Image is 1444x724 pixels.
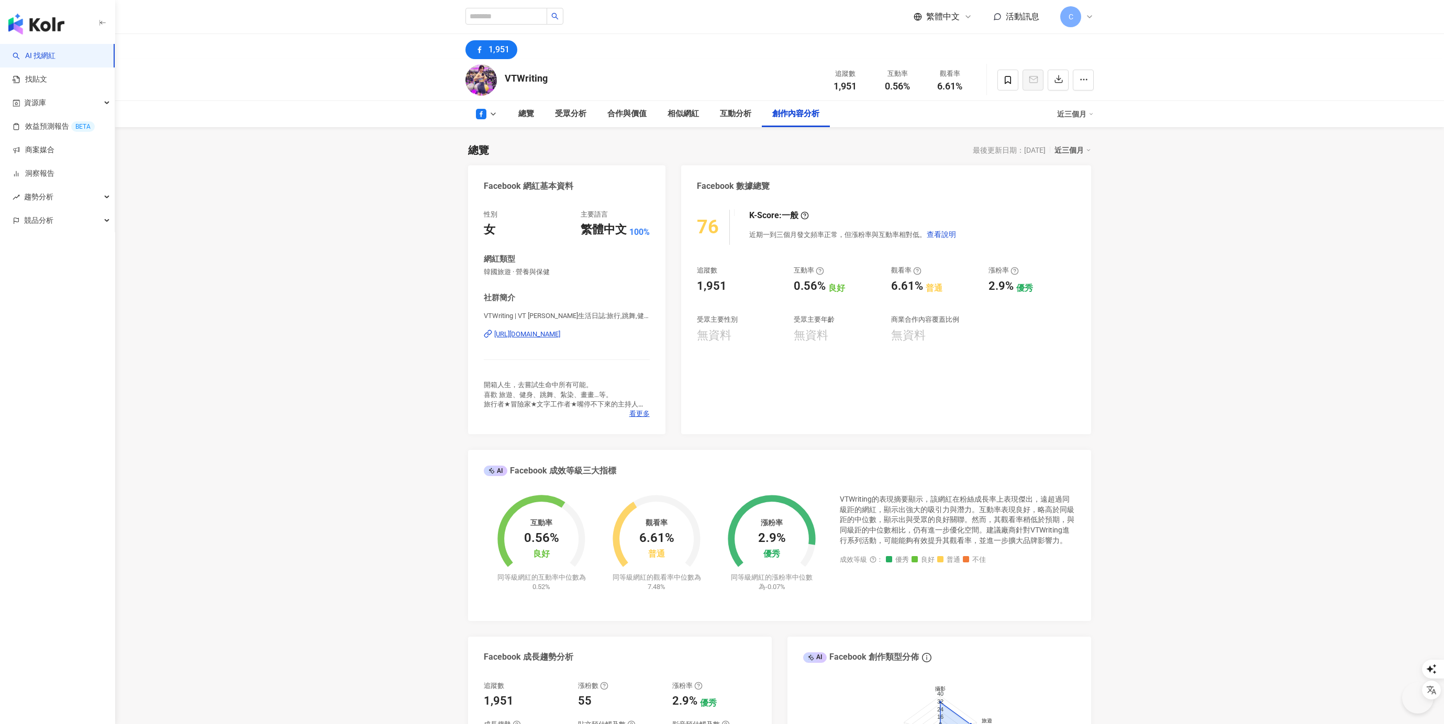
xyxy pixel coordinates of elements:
div: 繁體中文 [581,222,627,238]
div: 相似網紅 [668,108,699,120]
div: Facebook 網紅基本資料 [484,180,573,192]
div: 1,951 [697,278,727,295]
div: 觀看率 [891,266,921,275]
div: 同等級網紅的漲粉率中位數為 [726,573,818,592]
div: 2.9% [672,693,697,709]
div: Facebook 成長趨勢分析 [484,651,573,663]
div: 55 [578,693,592,709]
div: 互動率 [877,69,917,79]
div: 性別 [484,210,497,219]
div: 漲粉率 [761,518,783,527]
div: 同等級網紅的觀看率中位數為 [611,573,703,592]
div: 良好 [533,549,550,559]
div: VTWriting [505,72,548,85]
img: KOL Avatar [465,64,497,96]
a: 商案媒合 [13,145,54,155]
div: 互動率 [794,266,824,275]
div: 近三個月 [1057,106,1094,122]
iframe: Help Scout Beacon - Open [1402,682,1434,714]
div: 互動率 [530,518,552,527]
div: 無資料 [794,327,828,344]
div: Facebook 創作類型分佈 [803,651,919,663]
div: 追蹤數 [484,681,504,691]
div: 76 [697,217,719,238]
div: 觀看率 [930,69,970,79]
span: 100% [629,227,650,238]
div: 社群簡介 [484,292,515,303]
span: 查看說明 [927,230,956,239]
span: 良好 [912,556,935,564]
span: 7.48% [648,583,665,591]
div: [URL][DOMAIN_NAME] [494,330,560,339]
div: 良好 [828,282,845,294]
a: 效益預測報告BETA [13,121,95,132]
span: C [1069,11,1073,22]
div: AI [484,466,507,476]
div: 觀看率 [646,518,668,527]
div: 優秀 [763,549,780,559]
div: 普通 [648,549,665,559]
text: 32 [937,698,943,705]
div: 受眾主要年齡 [794,315,835,324]
span: rise [13,194,20,201]
button: 查看說明 [926,224,957,245]
text: 旅遊 [982,718,992,723]
div: 無資料 [891,327,926,344]
div: K-Score : [749,210,809,221]
div: 優秀 [700,697,717,709]
span: 繁體中文 [926,11,960,22]
div: 1,951 [488,42,509,57]
text: 16 [937,714,943,720]
div: 女 [484,222,495,238]
div: 總覽 [468,143,489,157]
span: info-circle [920,651,933,664]
div: 商業合作內容覆蓋比例 [891,315,959,324]
span: 不佳 [963,556,986,564]
span: 競品分析 [24,209,53,232]
div: 追蹤數 [825,69,865,79]
div: AI [803,652,827,663]
div: 近三個月 [1054,143,1091,157]
div: 漲粉率 [988,266,1019,275]
span: 0.56% [885,81,910,92]
span: 0.52% [532,583,550,591]
div: 追蹤數 [697,266,717,275]
div: 一般 [782,210,798,221]
div: 合作與價值 [607,108,647,120]
div: 網紅類型 [484,254,515,265]
span: 1,951 [834,81,857,92]
span: 普通 [937,556,960,564]
div: 總覽 [518,108,534,120]
span: 活動訊息 [1006,12,1039,21]
div: 普通 [926,282,942,294]
div: 主要語言 [581,210,608,219]
div: 成效等級 ： [840,556,1075,564]
div: 0.56% [794,278,826,295]
a: [URL][DOMAIN_NAME] [484,330,650,339]
span: 6.61% [937,81,962,92]
div: Facebook 成效等級三大指標 [484,465,616,477]
span: 趨勢分析 [24,185,53,209]
span: 開箱人生，去嘗試生命中所有可能。 喜歡 旅遊、健身、跳舞、紮染、畫畫…等。 旅行者★冒險家★文字工作者★嘴停不下來的主持人 主業為超過十五年的主持人， 平時喜歡閱讀靈性和身心靈相關書籍， 熱愛一... [484,381,643,436]
div: 優秀 [1016,282,1033,294]
div: 漲粉數 [578,681,608,691]
div: 創作內容分析 [772,108,819,120]
div: 6.61% [891,278,923,295]
text: 40 [937,691,943,697]
div: VTWriting的表現摘要顯示，該網紅在粉絲成長率上表現傑出，遠超過同級距的網紅，顯示出強大的吸引力與潛力。互動率表現良好，略高於同級距的中位數，顯示出與受眾的良好關聯。然而，其觀看率稍低於預... [840,494,1075,546]
span: 看更多 [629,409,650,418]
div: 近期一到三個月發文頻率正常，但漲粉率與互動率相對低。 [749,224,957,245]
a: searchAI 找網紅 [13,51,55,61]
div: 2.9% [988,278,1014,295]
img: logo [8,14,64,35]
div: 無資料 [697,327,731,344]
div: 6.61% [639,531,674,546]
a: 洞察報告 [13,168,54,179]
span: VTWriting | VT [PERSON_NAME]生活日誌:旅行,跳舞,健身 | VTWriting [484,311,650,321]
text: 24 [937,706,943,712]
div: 0.56% [524,531,559,546]
text: 攝影 [935,686,946,692]
div: 受眾分析 [555,108,586,120]
div: 同等級網紅的互動率中位數為 [496,573,587,592]
div: 最後更新日期：[DATE] [973,146,1046,154]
